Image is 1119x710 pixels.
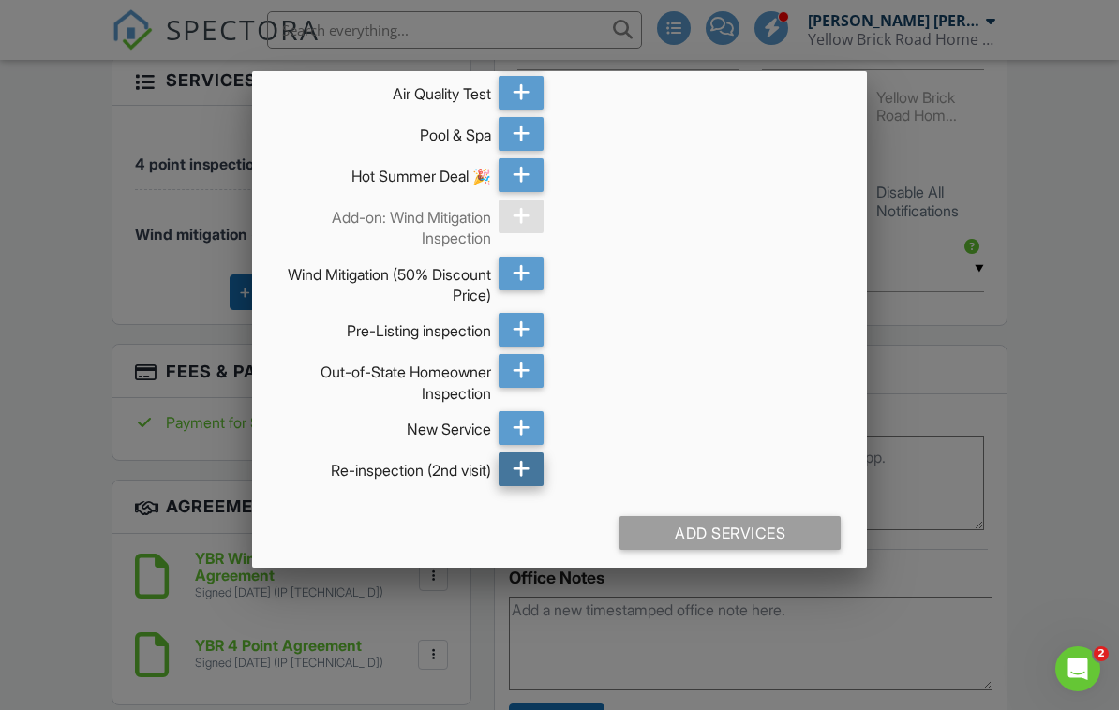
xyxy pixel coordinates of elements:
div: Wind Mitigation (50% Discount Price) [278,257,491,306]
div: Out-of-State Homeowner Inspection [278,354,491,404]
iframe: Intercom live chat [1055,646,1100,691]
div: Re-inspection (2nd visit) [278,452,491,481]
div: Add Services [619,516,841,550]
div: Air Quality Test [278,76,491,104]
div: Pre-Listing inspection [278,313,491,341]
div: New Service [278,411,491,439]
div: Hot Summer Deal 🎉 [278,158,491,186]
div: Add-on: Wind Mitigation Inspection [278,200,491,249]
div: Pool & Spa [278,117,491,145]
span: 2 [1094,646,1109,661]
